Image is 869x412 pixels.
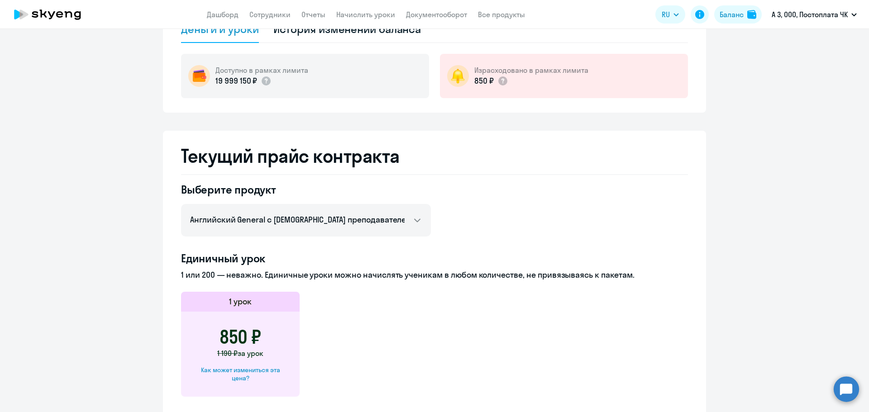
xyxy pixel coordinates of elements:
[181,22,259,36] div: Деньги и уроки
[215,65,308,75] h5: Доступно в рамках лимита
[336,10,395,19] a: Начислить уроки
[447,65,469,87] img: bell-circle.png
[714,5,762,24] button: Балансbalance
[720,9,744,20] div: Баланс
[181,182,431,197] h4: Выберите продукт
[772,9,848,20] p: А 3, ООО, Постоплата ЧК
[747,10,756,19] img: balance
[215,75,257,87] p: 19 999 150 ₽
[229,296,252,308] h5: 1 урок
[181,251,688,265] h4: Единичный урок
[406,10,467,19] a: Документооборот
[474,75,494,87] p: 850 ₽
[196,366,285,382] div: Как может измениться эта цена?
[655,5,685,24] button: RU
[181,269,688,281] p: 1 или 200 — неважно. Единичные уроки можно начислять ученикам в любом количестве, не привязываясь...
[238,349,263,358] span: за урок
[478,10,525,19] a: Все продукты
[767,4,861,25] button: А 3, ООО, Постоплата ЧК
[662,9,670,20] span: RU
[474,65,588,75] h5: Израсходовано в рамках лимита
[220,326,261,348] h3: 850 ₽
[188,65,210,87] img: wallet-circle.png
[181,145,688,167] h2: Текущий прайс контракта
[207,10,239,19] a: Дашборд
[249,10,291,19] a: Сотрудники
[217,349,238,358] span: 1 190 ₽
[273,22,421,36] div: История изменений баланса
[301,10,325,19] a: Отчеты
